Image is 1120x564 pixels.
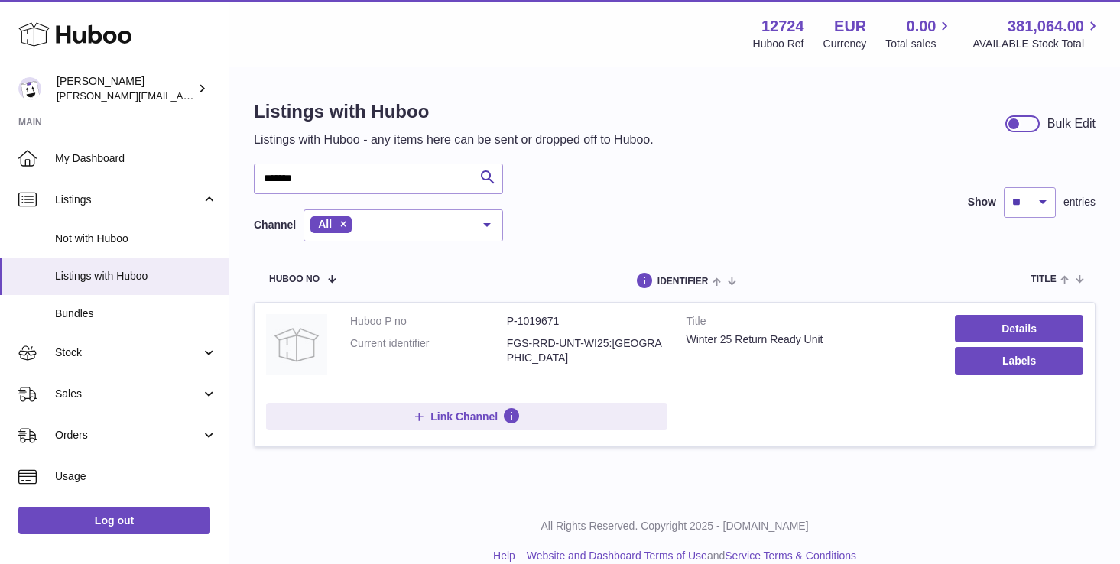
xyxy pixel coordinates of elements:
[1008,16,1084,37] span: 381,064.00
[18,507,210,534] a: Log out
[657,277,709,287] span: identifier
[968,195,996,209] label: Show
[269,274,320,284] span: Huboo no
[1031,274,1056,284] span: title
[761,16,804,37] strong: 12724
[57,89,307,102] span: [PERSON_NAME][EMAIL_ADDRESS][DOMAIN_NAME]
[55,269,217,284] span: Listings with Huboo
[753,37,804,51] div: Huboo Ref
[55,387,201,401] span: Sales
[1063,195,1096,209] span: entries
[885,16,953,51] a: 0.00 Total sales
[687,314,933,332] strong: Title
[834,16,866,37] strong: EUR
[687,332,933,347] div: Winter 25 Return Ready Unit
[254,131,654,148] p: Listings with Huboo - any items here can be sent or dropped off to Huboo.
[55,428,201,442] span: Orders
[907,16,937,37] span: 0.00
[1047,115,1096,132] div: Bulk Edit
[57,74,194,103] div: [PERSON_NAME]
[955,347,1083,374] button: Labels
[55,151,217,166] span: My Dashboard
[350,336,507,365] dt: Current identifier
[885,37,953,51] span: Total sales
[55,469,217,484] span: Usage
[521,549,856,563] li: and
[242,519,1108,533] p: All Rights Reserved. Copyright 2025 - [DOMAIN_NAME]
[972,37,1102,51] span: AVAILABLE Stock Total
[972,16,1102,51] a: 381,064.00 AVAILABLE Stock Total
[55,232,217,246] span: Not with Huboo
[430,410,498,423] span: Link Channel
[318,218,332,230] span: All
[254,99,654,124] h1: Listings with Huboo
[493,549,515,562] a: Help
[350,314,507,329] dt: Huboo P no
[507,336,664,365] dd: FGS-RRD-UNT-WI25:[GEOGRAPHIC_DATA]
[55,193,201,207] span: Listings
[955,315,1083,342] a: Details
[725,549,856,562] a: Service Terms & Conditions
[254,218,296,232] label: Channel
[266,403,667,430] button: Link Channel
[527,549,707,562] a: Website and Dashboard Terms of Use
[823,37,867,51] div: Currency
[18,77,41,100] img: sebastian@ffern.co
[266,314,327,375] img: Winter 25 Return Ready Unit
[55,306,217,321] span: Bundles
[55,345,201,360] span: Stock
[507,314,664,329] dd: P-1019671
